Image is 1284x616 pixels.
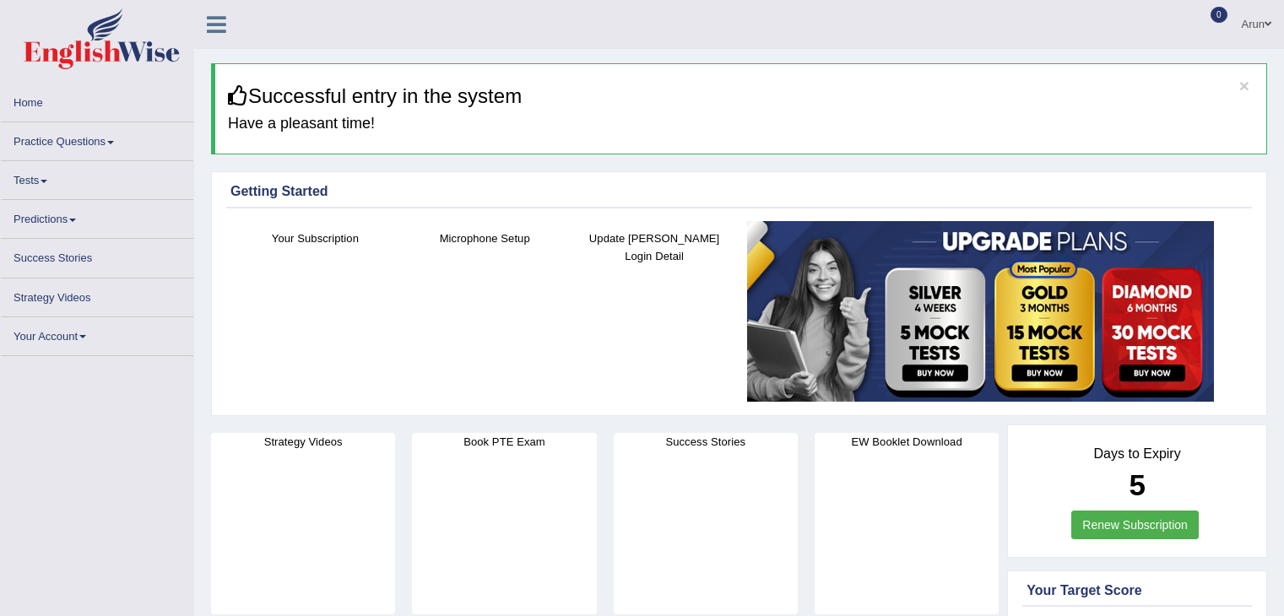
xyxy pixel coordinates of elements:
a: Tests [1,161,193,194]
a: Success Stories [1,239,193,272]
a: Predictions [1,200,193,233]
div: Getting Started [230,181,1248,202]
h4: Have a pleasant time! [228,116,1254,132]
h4: Success Stories [614,433,798,451]
a: Home [1,84,193,116]
h4: Microphone Setup [409,230,561,247]
a: Your Account [1,317,193,350]
h4: Days to Expiry [1027,446,1248,462]
a: Practice Questions [1,122,193,155]
button: × [1239,77,1249,95]
b: 5 [1129,468,1145,501]
h4: Update [PERSON_NAME] Login Detail [578,230,731,265]
img: small5.jpg [747,221,1214,402]
a: Renew Subscription [1071,511,1199,539]
h3: Successful entry in the system [228,85,1254,107]
h4: Strategy Videos [211,433,395,451]
h4: EW Booklet Download [815,433,999,451]
div: Your Target Score [1027,581,1248,601]
h4: Your Subscription [239,230,392,247]
h4: Book PTE Exam [412,433,596,451]
span: 0 [1211,7,1227,23]
a: Strategy Videos [1,278,193,311]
